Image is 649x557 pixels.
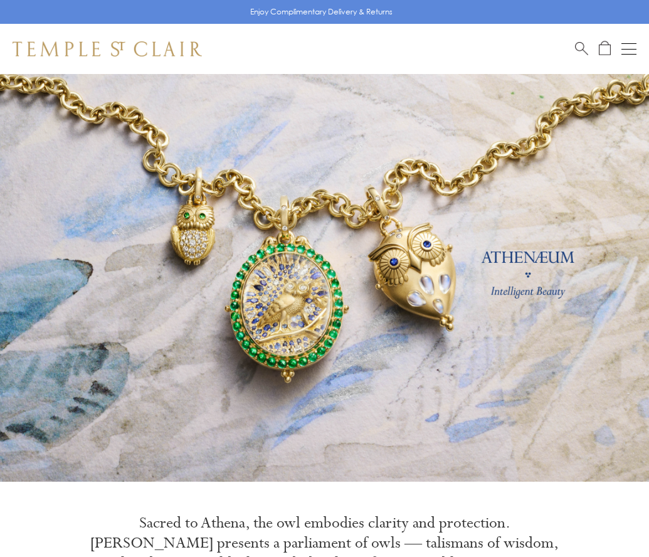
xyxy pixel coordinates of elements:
button: Open navigation [621,41,636,56]
img: Temple St. Clair [13,41,202,56]
a: Open Shopping Bag [599,41,611,56]
a: Search [575,41,588,56]
p: Enjoy Complimentary Delivery & Returns [250,6,393,18]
